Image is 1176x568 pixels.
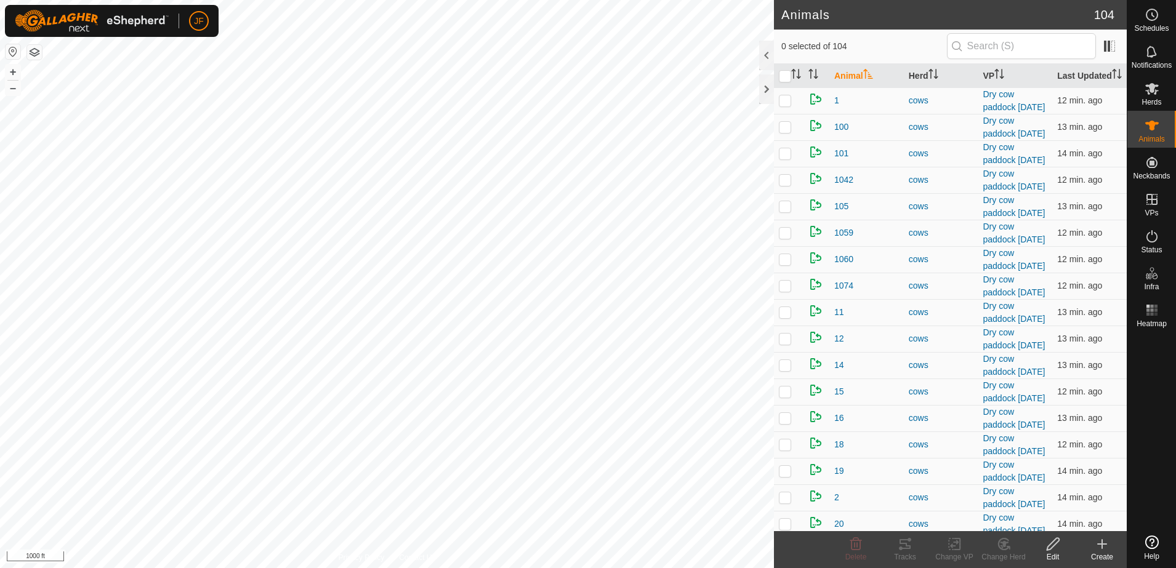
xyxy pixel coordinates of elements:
[1028,551,1077,562] div: Edit
[983,513,1045,535] a: Dry cow paddock [DATE]
[808,277,823,292] img: returning on
[1057,439,1102,449] span: Sep 13, 2025, 6:53 PM
[27,45,42,60] button: Map Layers
[1052,64,1127,88] th: Last Updated
[928,71,938,81] p-sorticon: Activate to sort
[983,486,1045,509] a: Dry cow paddock [DATE]
[1057,466,1102,476] span: Sep 13, 2025, 6:51 PM
[983,142,1045,165] a: Dry cow paddock [DATE]
[983,274,1045,297] a: Dry cow paddock [DATE]
[909,465,973,478] div: cows
[983,407,1045,430] a: Dry cow paddock [DATE]
[834,306,844,319] span: 11
[834,465,844,478] span: 19
[983,248,1045,271] a: Dry cow paddock [DATE]
[930,551,979,562] div: Change VP
[1094,6,1114,24] span: 104
[1057,386,1102,396] span: Sep 13, 2025, 6:52 PM
[808,436,823,450] img: returning on
[808,118,823,133] img: returning on
[834,174,853,186] span: 1042
[781,7,1094,22] h2: Animals
[834,200,848,213] span: 105
[909,518,973,530] div: cows
[808,383,823,398] img: returning on
[1057,201,1102,211] span: Sep 13, 2025, 6:51 PM
[6,81,20,95] button: –
[15,10,169,32] img: Gallagher Logo
[781,40,947,53] span: 0 selected of 104
[1057,122,1102,132] span: Sep 13, 2025, 6:52 PM
[979,551,1028,562] div: Change Herd
[834,279,853,292] span: 1074
[909,306,973,319] div: cows
[983,380,1045,403] a: Dry cow paddock [DATE]
[909,121,973,134] div: cows
[983,301,1045,324] a: Dry cow paddock [DATE]
[808,224,823,239] img: returning on
[808,250,823,265] img: returning on
[1057,175,1102,185] span: Sep 13, 2025, 6:52 PM
[1057,95,1102,105] span: Sep 13, 2025, 6:52 PM
[1057,228,1102,238] span: Sep 13, 2025, 6:52 PM
[834,332,844,345] span: 12
[834,412,844,425] span: 16
[1141,246,1162,254] span: Status
[983,222,1045,244] a: Dry cow paddock [DATE]
[6,65,20,79] button: +
[808,330,823,345] img: returning on
[1145,209,1158,217] span: VPs
[978,64,1053,88] th: VP
[983,327,1045,350] a: Dry cow paddock [DATE]
[983,169,1045,191] a: Dry cow paddock [DATE]
[1057,281,1102,290] span: Sep 13, 2025, 6:52 PM
[808,303,823,318] img: returning on
[909,253,973,266] div: cows
[983,460,1045,482] a: Dry cow paddock [DATE]
[834,226,853,239] span: 1059
[1137,320,1167,327] span: Heatmap
[194,15,204,28] span: JF
[909,147,973,160] div: cows
[399,552,435,563] a: Contact Us
[338,552,384,563] a: Privacy Policy
[909,385,973,398] div: cows
[909,279,973,292] div: cows
[834,385,844,398] span: 15
[983,116,1045,138] a: Dry cow paddock [DATE]
[834,147,848,160] span: 101
[1057,334,1102,343] span: Sep 13, 2025, 6:51 PM
[909,412,973,425] div: cows
[808,409,823,424] img: returning on
[1112,71,1122,81] p-sorticon: Activate to sort
[6,44,20,59] button: Reset Map
[909,94,973,107] div: cows
[808,489,823,503] img: returning on
[808,71,818,81] p-sorticon: Activate to sort
[834,518,844,530] span: 20
[808,462,823,477] img: returning on
[983,195,1045,218] a: Dry cow paddock [DATE]
[1144,553,1159,560] span: Help
[834,491,839,504] span: 2
[909,200,973,213] div: cows
[909,174,973,186] div: cows
[1057,360,1102,370] span: Sep 13, 2025, 6:51 PM
[904,64,978,88] th: Herd
[909,332,973,345] div: cows
[834,253,853,266] span: 1060
[834,94,839,107] span: 1
[1138,135,1165,143] span: Animals
[808,515,823,530] img: returning on
[994,71,1004,81] p-sorticon: Activate to sort
[808,356,823,371] img: returning on
[1132,62,1172,69] span: Notifications
[909,226,973,239] div: cows
[1057,492,1102,502] span: Sep 13, 2025, 6:51 PM
[834,438,844,451] span: 18
[947,33,1096,59] input: Search (S)
[1133,172,1170,180] span: Neckbands
[845,553,867,561] span: Delete
[1057,413,1102,423] span: Sep 13, 2025, 6:51 PM
[1134,25,1169,32] span: Schedules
